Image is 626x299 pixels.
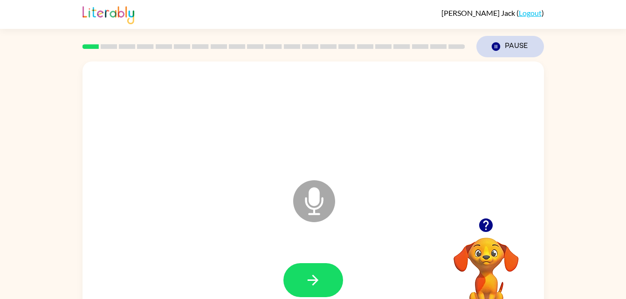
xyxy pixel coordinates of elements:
img: Literably [83,4,134,24]
a: Logout [519,8,542,17]
div: ( ) [441,8,544,17]
button: Pause [476,36,544,57]
span: [PERSON_NAME] Jack [441,8,516,17]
